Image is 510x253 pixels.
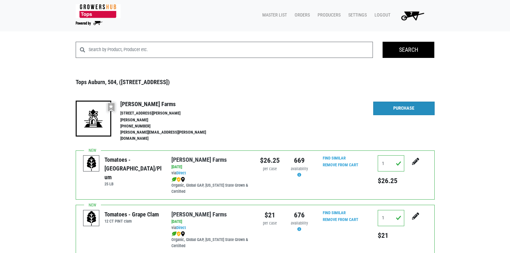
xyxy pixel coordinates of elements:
[378,210,404,226] input: Qty
[171,156,227,163] a: [PERSON_NAME] Farms
[120,110,220,116] li: [STREET_ADDRESS][PERSON_NAME]
[120,123,220,129] li: [PHONE_NUMBER]
[176,170,186,175] a: Direct
[181,231,185,236] img: map_marker-0e94453035b3232a4d21701695807de9.png
[176,225,186,230] a: Direct
[171,219,250,225] div: [DATE]
[323,156,346,160] a: Find Similar
[76,21,103,26] img: Powered by Big Wheelbarrow
[291,221,308,225] span: availability
[171,231,177,236] img: leaf-e5c59151409436ccce96b2ca1b28e03c.png
[171,177,177,182] img: leaf-e5c59151409436ccce96b2ca1b28e03c.png
[104,210,159,219] div: Tomatoes - Grape Clam
[177,231,181,236] img: safety-e55c860ca8c00a9c171001a62a92dabd.png
[177,177,181,182] img: safety-e55c860ca8c00a9c171001a62a92dabd.png
[257,9,289,21] a: Master List
[76,4,121,18] img: 279edf242af8f9d49a69d9d2afa010fb.png
[343,9,369,21] a: Settings
[393,9,429,22] a: 7
[291,166,308,171] span: availability
[369,9,393,21] a: Logout
[171,164,250,170] div: [DATE]
[312,9,343,21] a: Producers
[181,177,185,182] img: map_marker-0e94453035b3232a4d21701695807de9.png
[76,101,111,136] img: 19-7441ae2ccb79c876ff41c34f3bd0da69.png
[260,166,280,172] div: per case
[104,181,162,186] h6: 25 LB
[120,129,220,142] li: [PERSON_NAME][EMAIL_ADDRESS][PERSON_NAME][DOMAIN_NAME]
[83,156,100,172] img: placeholder-variety-43d6402dacf2d531de610a020419775a.svg
[120,117,220,123] li: [PERSON_NAME]
[378,231,404,240] h5: $21
[410,11,412,16] span: 7
[76,79,435,86] h3: Tops Auburn, 504, ([STREET_ADDRESS])
[83,210,100,226] img: placeholder-variety-43d6402dacf2d531de610a020419775a.svg
[104,155,162,181] div: Tomatoes - [GEOGRAPHIC_DATA]/Plum
[319,216,362,224] input: Remove From Cart
[260,210,280,220] div: $21
[171,176,250,195] div: Organic, Global GAP, [US_STATE] State Grown & Certified
[323,210,346,215] a: Find Similar
[378,155,404,171] input: Qty
[89,42,373,58] input: Search by Product, Producer etc.
[289,210,309,220] div: 676
[398,9,427,22] img: Cart
[104,219,159,224] h6: 12 CT PINT clam
[319,161,362,169] input: Remove From Cart
[289,155,309,166] div: 669
[378,177,404,185] h5: $26.25
[171,211,227,218] a: [PERSON_NAME] Farms
[260,220,280,226] div: per case
[383,42,434,58] input: Search
[260,155,280,166] div: $26.25
[171,170,250,176] div: via
[120,101,220,108] h4: [PERSON_NAME] Farms
[373,102,435,115] a: Purchase
[171,225,250,231] div: via
[171,231,250,249] div: Organic, Global GAP, [US_STATE] State Grown & Certified
[289,9,312,21] a: Orders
